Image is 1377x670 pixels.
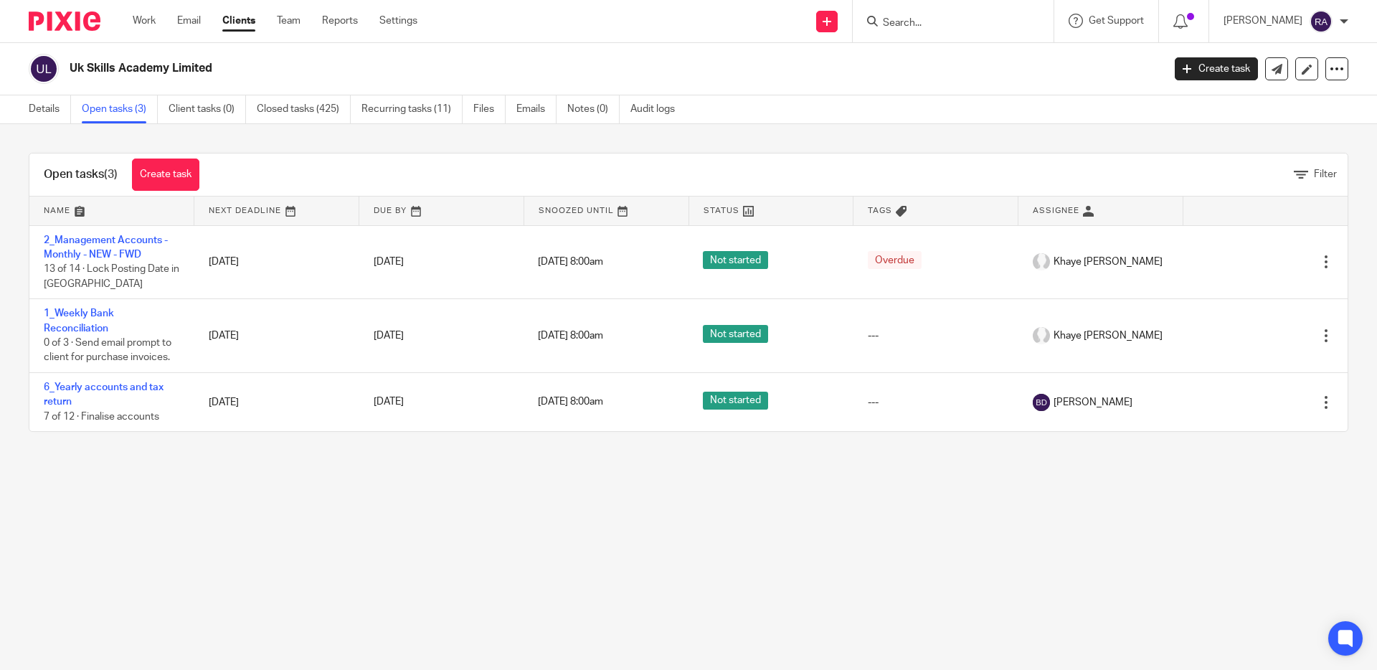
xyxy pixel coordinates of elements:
span: [PERSON_NAME] [1054,395,1132,410]
span: Khaye [PERSON_NAME] [1054,329,1163,343]
span: Not started [703,251,768,269]
a: Clients [222,14,255,28]
a: Create task [1175,57,1258,80]
img: svg%3E [1310,10,1333,33]
a: Audit logs [630,95,686,123]
span: Filter [1314,169,1337,179]
img: svg%3E [29,54,59,84]
span: Not started [703,392,768,410]
a: Files [473,95,506,123]
img: svg%3E [1033,394,1050,411]
span: Khaye [PERSON_NAME] [1054,255,1163,269]
span: 7 of 12 · Finalise accounts [44,412,159,422]
span: [DATE] 8:00am [538,397,603,407]
a: Open tasks (3) [82,95,158,123]
span: [DATE] [374,397,404,407]
a: Client tasks (0) [169,95,246,123]
span: [DATE] [374,257,404,267]
a: Notes (0) [567,95,620,123]
a: Recurring tasks (11) [361,95,463,123]
a: Email [177,14,201,28]
span: Snoozed Until [539,207,614,214]
span: [DATE] [374,331,404,341]
span: Overdue [868,251,922,269]
span: (3) [104,169,118,180]
a: Details [29,95,71,123]
a: 1_Weekly Bank Reconciliation [44,308,114,333]
a: Team [277,14,301,28]
div: --- [868,395,1004,410]
a: Closed tasks (425) [257,95,351,123]
span: Status [704,207,739,214]
a: Settings [379,14,417,28]
td: [DATE] [194,373,359,432]
input: Search [881,17,1011,30]
a: 2_Management Accounts - Monthly - NEW - FWD [44,235,168,260]
span: [DATE] 8:00am [538,331,603,341]
div: --- [868,329,1004,343]
span: [DATE] 8:00am [538,257,603,267]
span: Get Support [1089,16,1144,26]
a: Emails [516,95,557,123]
a: 6_Yearly accounts and tax return [44,382,164,407]
span: 13 of 14 · Lock Posting Date in [GEOGRAPHIC_DATA] [44,264,179,289]
td: [DATE] [194,225,359,299]
img: Screenshot%202025-07-30%20at%207.39.43%E2%80%AFPM.png [1033,327,1050,344]
h2: Uk Skills Academy Limited [70,61,937,76]
img: Pixie [29,11,100,31]
td: [DATE] [194,299,359,373]
p: [PERSON_NAME] [1224,14,1302,28]
a: Reports [322,14,358,28]
h1: Open tasks [44,167,118,182]
span: Not started [703,325,768,343]
a: Work [133,14,156,28]
span: 0 of 3 · Send email prompt to client for purchase invoices. [44,338,171,363]
img: Screenshot%202025-07-30%20at%207.39.43%E2%80%AFPM.png [1033,253,1050,270]
a: Create task [132,159,199,191]
span: Tags [868,207,892,214]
